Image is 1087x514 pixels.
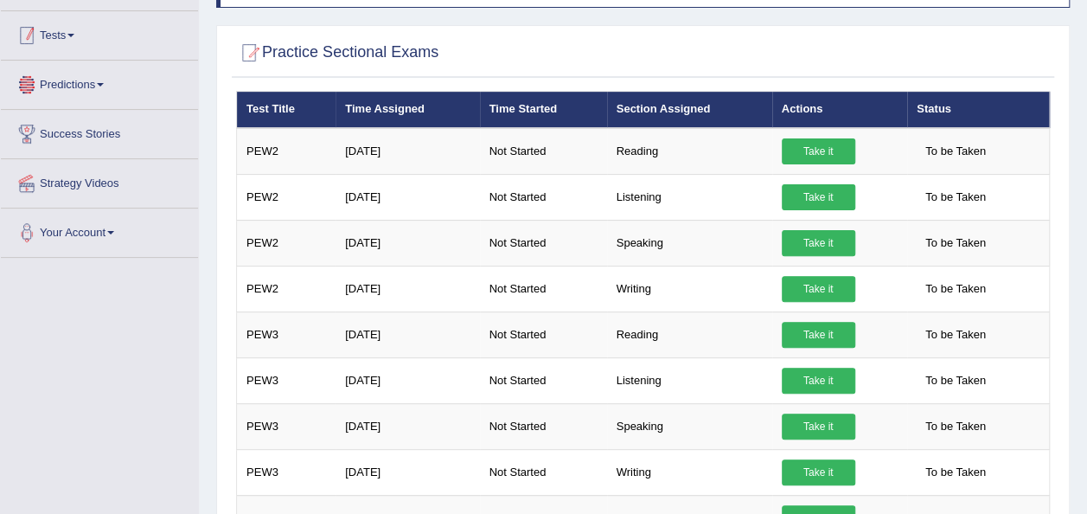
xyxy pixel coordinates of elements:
[480,128,607,175] td: Not Started
[782,230,855,256] a: Take it
[772,92,908,128] th: Actions
[1,61,198,104] a: Predictions
[336,312,479,357] td: [DATE]
[782,414,855,440] a: Take it
[1,11,198,55] a: Tests
[782,184,855,210] a: Take it
[336,220,479,266] td: [DATE]
[782,276,855,302] a: Take it
[236,40,438,66] h2: Practice Sectional Exams
[917,138,994,164] span: To be Taken
[782,459,855,485] a: Take it
[1,159,198,202] a: Strategy Videos
[607,449,772,495] td: Writing
[480,403,607,449] td: Not Started
[607,266,772,312] td: Writing
[336,449,479,495] td: [DATE]
[237,403,336,449] td: PEW3
[917,184,994,210] span: To be Taken
[607,357,772,403] td: Listening
[782,138,855,164] a: Take it
[480,92,607,128] th: Time Started
[1,209,198,252] a: Your Account
[480,357,607,403] td: Not Started
[607,92,772,128] th: Section Assigned
[782,368,855,394] a: Take it
[237,128,336,175] td: PEW2
[237,220,336,266] td: PEW2
[917,230,994,256] span: To be Taken
[336,92,479,128] th: Time Assigned
[480,174,607,220] td: Not Started
[336,174,479,220] td: [DATE]
[917,276,994,302] span: To be Taken
[480,220,607,266] td: Not Started
[480,449,607,495] td: Not Started
[607,174,772,220] td: Listening
[336,128,479,175] td: [DATE]
[607,128,772,175] td: Reading
[607,403,772,449] td: Speaking
[237,174,336,220] td: PEW2
[480,266,607,312] td: Not Started
[1,110,198,153] a: Success Stories
[480,312,607,357] td: Not Started
[237,449,336,495] td: PEW3
[336,357,479,403] td: [DATE]
[907,92,1049,128] th: Status
[607,220,772,266] td: Speaking
[917,459,994,485] span: To be Taken
[917,414,994,440] span: To be Taken
[237,357,336,403] td: PEW3
[782,322,855,348] a: Take it
[917,368,994,394] span: To be Taken
[917,322,994,348] span: To be Taken
[336,403,479,449] td: [DATE]
[237,266,336,312] td: PEW2
[336,266,479,312] td: [DATE]
[237,92,336,128] th: Test Title
[607,312,772,357] td: Reading
[237,312,336,357] td: PEW3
